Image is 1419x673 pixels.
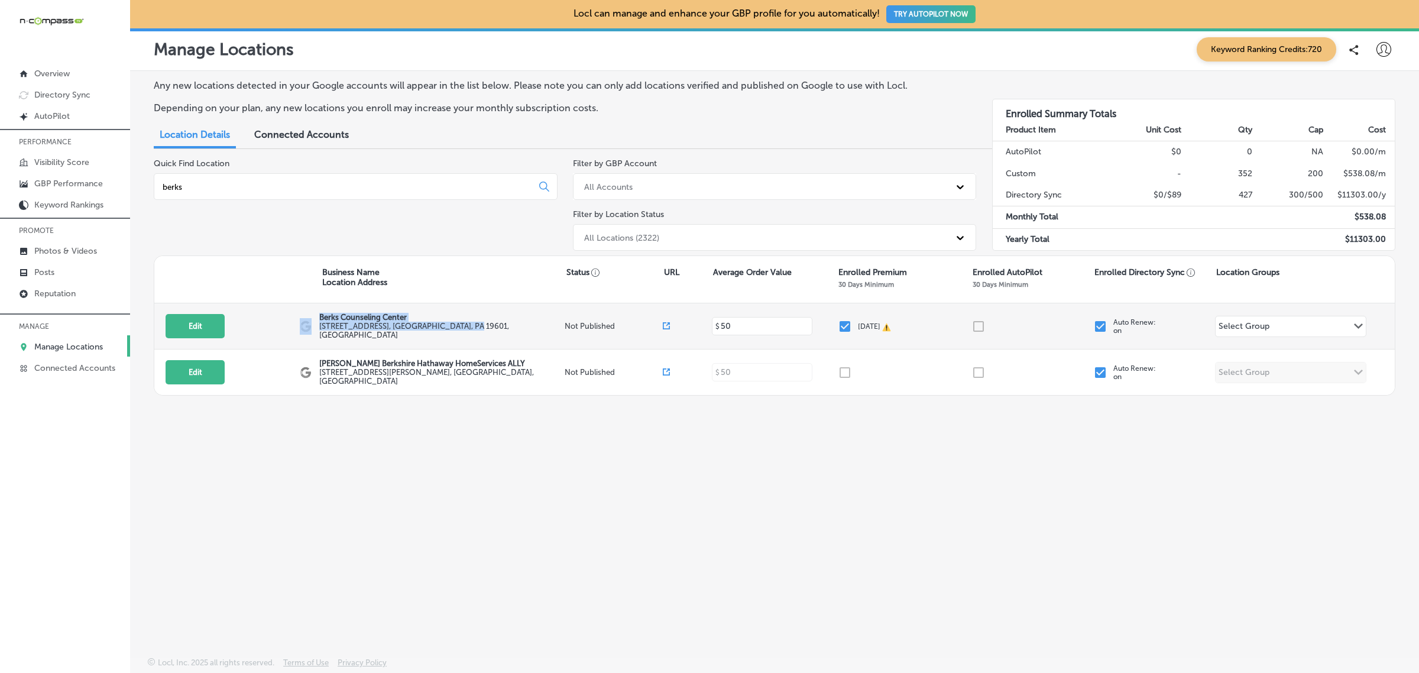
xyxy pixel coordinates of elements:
[160,129,230,140] span: Location Details
[319,313,562,322] p: Berks Counseling Center
[34,90,90,100] p: Directory Sync
[993,206,1111,228] td: Monthly Total
[1111,163,1182,185] td: -
[1094,267,1196,277] p: Enrolled Directory Sync
[1324,206,1395,228] td: $ 538.08
[34,111,70,121] p: AutoPilot
[154,158,229,169] label: Quick Find Location
[838,280,894,289] p: 30 Days Minimum
[1182,141,1253,163] td: 0
[1253,163,1324,185] td: 200
[319,368,562,386] label: [STREET_ADDRESS][PERSON_NAME] , [GEOGRAPHIC_DATA], [GEOGRAPHIC_DATA]
[993,141,1111,163] td: AutoPilot
[154,102,961,114] p: Depending on your plan, any new locations you enroll may increase your monthly subscription costs.
[166,314,225,338] button: Edit
[1324,141,1395,163] td: $ 0.00 /m
[34,157,89,167] p: Visibility Score
[565,368,663,377] p: Not Published
[1182,119,1253,141] th: Qty
[34,363,115,373] p: Connected Accounts
[566,267,664,277] p: Status
[973,280,1028,289] p: 30 Days Minimum
[1324,228,1395,250] td: $ 11303.00
[1113,364,1156,381] p: Auto Renew: on
[1111,185,1182,206] td: $0/$89
[973,267,1042,277] p: Enrolled AutoPilot
[1113,318,1156,335] p: Auto Renew: on
[1253,141,1324,163] td: NA
[338,658,387,673] a: Privacy Policy
[283,658,329,673] a: Terms of Use
[715,322,720,331] p: $
[319,359,562,368] p: [PERSON_NAME] Berkshire Hathaway HomeServices ALLY
[34,69,70,79] p: Overview
[300,367,312,378] img: logo
[1253,185,1324,206] td: 300/500
[1324,119,1395,141] th: Cost
[319,322,562,339] label: [STREET_ADDRESS] , [GEOGRAPHIC_DATA], PA 19601, [GEOGRAPHIC_DATA]
[1324,185,1395,206] td: $ 11303.00 /y
[1216,267,1279,277] p: Location Groups
[573,158,657,169] label: Filter by GBP Account
[166,360,225,384] button: Edit
[1182,185,1253,206] td: 427
[993,163,1111,185] td: Custom
[34,179,103,189] p: GBP Performance
[573,209,664,219] label: Filter by Location Status
[993,99,1395,119] h3: Enrolled Summary Totals
[34,246,97,256] p: Photos & Videos
[34,200,103,210] p: Keyword Rankings
[322,267,387,287] p: Business Name Location Address
[1111,141,1182,163] td: $0
[1219,321,1269,335] div: Select Group
[34,289,76,299] p: Reputation
[838,267,907,277] p: Enrolled Premium
[886,5,976,23] button: TRY AUTOPILOT NOW
[858,322,880,331] p: [DATE]
[713,267,792,277] p: Average Order Value
[993,185,1111,206] td: Directory Sync
[254,129,349,140] span: Connected Accounts
[300,321,312,332] img: logo
[34,267,54,277] p: Posts
[1197,37,1336,62] span: Keyword Ranking Credits: 720
[1111,119,1182,141] th: Unit Cost
[154,80,961,91] p: Any new locations detected in your Google accounts will appear in the list below. Please note you...
[1253,119,1324,141] th: Cap
[584,232,659,242] div: All Locations (2322)
[1006,125,1056,135] strong: Product Item
[664,267,679,277] p: URL
[158,658,274,667] p: Locl, Inc. 2025 all rights reserved.
[19,15,84,27] img: 660ab0bf-5cc7-4cb8-ba1c-48b5ae0f18e60NCTV_CLogo_TV_Black_-500x88.png
[1182,163,1253,185] td: 352
[584,182,633,192] div: All Accounts
[34,342,103,352] p: Manage Locations
[1324,163,1395,185] td: $ 538.08 /m
[154,40,294,59] p: Manage Locations
[993,228,1111,250] td: Yearly Total
[161,182,530,192] input: All Locations
[565,322,663,331] p: Not Published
